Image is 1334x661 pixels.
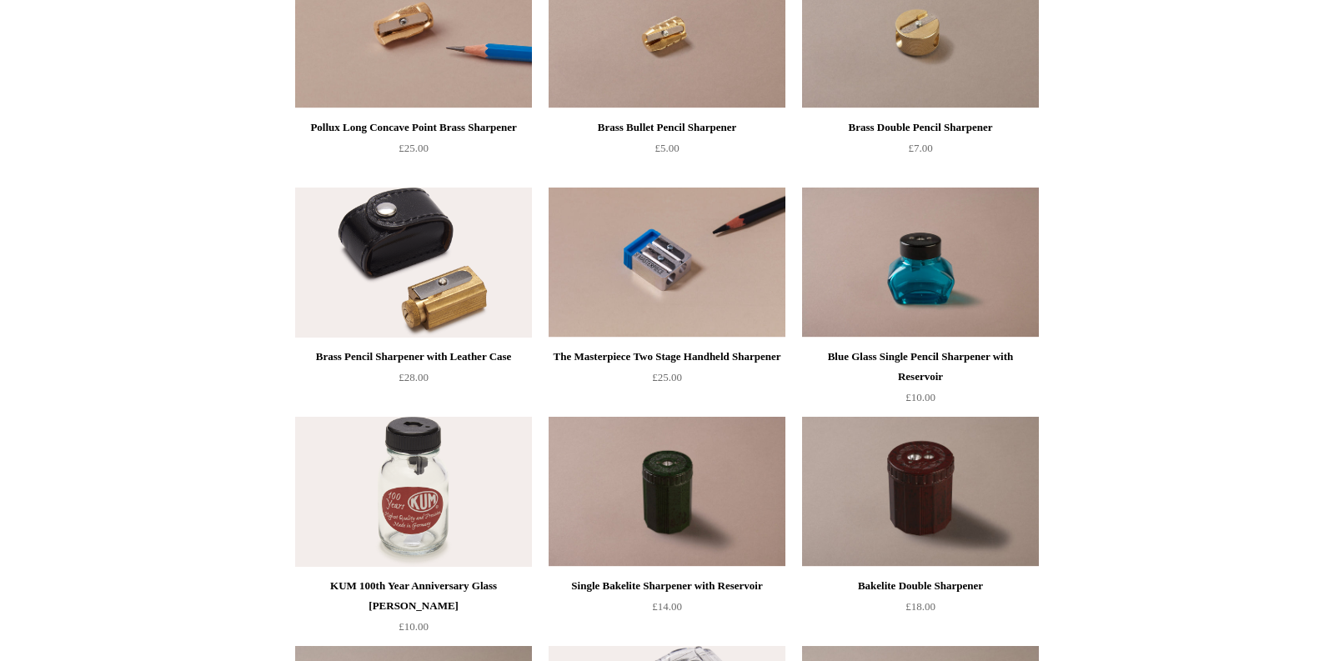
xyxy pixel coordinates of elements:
a: Pollux Long Concave Point Brass Sharpener £25.00 [295,118,532,186]
a: Blue Glass Single Pencil Sharpener with Reservoir £10.00 [802,347,1039,415]
div: Brass Double Pencil Sharpener [806,118,1035,138]
a: Brass Pencil Sharpener with Leather Case £28.00 [295,347,532,415]
a: The Masterpiece Two Stage Handheld Sharpener The Masterpiece Two Stage Handheld Sharpener [549,188,785,338]
span: £10.00 [905,391,935,403]
span: £10.00 [399,620,429,633]
a: KUM 100th Year Anniversary Glass Jar Sharpener KUM 100th Year Anniversary Glass Jar Sharpener [295,417,532,567]
img: Single Bakelite Sharpener with Reservoir [549,417,785,567]
span: £25.00 [652,371,682,383]
a: Brass Double Pencil Sharpener £7.00 [802,118,1039,186]
span: £14.00 [652,600,682,613]
a: Brass Bullet Pencil Sharpener £5.00 [549,118,785,186]
div: Pollux Long Concave Point Brass Sharpener [299,118,528,138]
div: Bakelite Double Sharpener [806,576,1035,596]
img: The Masterpiece Two Stage Handheld Sharpener [549,188,785,338]
span: £5.00 [654,142,679,154]
div: Single Bakelite Sharpener with Reservoir [553,576,781,596]
a: KUM 100th Year Anniversary Glass [PERSON_NAME] £10.00 [295,576,532,644]
span: £7.00 [908,142,932,154]
img: Brass Pencil Sharpener with Leather Case [295,188,532,338]
div: KUM 100th Year Anniversary Glass [PERSON_NAME] [299,576,528,616]
div: The Masterpiece Two Stage Handheld Sharpener [553,347,781,367]
img: KUM 100th Year Anniversary Glass Jar Sharpener [295,417,532,567]
a: Blue Glass Single Pencil Sharpener with Reservoir Blue Glass Single Pencil Sharpener with Reservoir [802,188,1039,338]
div: Blue Glass Single Pencil Sharpener with Reservoir [806,347,1035,387]
span: £18.00 [905,600,935,613]
a: Single Bakelite Sharpener with Reservoir Single Bakelite Sharpener with Reservoir [549,417,785,567]
span: £25.00 [399,142,429,154]
img: Blue Glass Single Pencil Sharpener with Reservoir [802,188,1039,338]
div: Brass Bullet Pencil Sharpener [553,118,781,138]
a: Single Bakelite Sharpener with Reservoir £14.00 [549,576,785,644]
span: £28.00 [399,371,429,383]
div: Brass Pencil Sharpener with Leather Case [299,347,528,367]
a: Bakelite Double Sharpener £18.00 [802,576,1039,644]
a: Bakelite Double Sharpener Bakelite Double Sharpener [802,417,1039,567]
img: Bakelite Double Sharpener [802,417,1039,567]
a: The Masterpiece Two Stage Handheld Sharpener £25.00 [549,347,785,415]
a: Brass Pencil Sharpener with Leather Case Brass Pencil Sharpener with Leather Case [295,188,532,338]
